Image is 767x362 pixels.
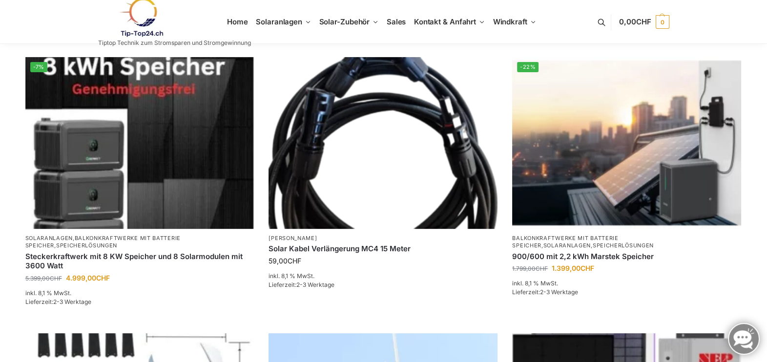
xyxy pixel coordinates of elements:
span: 2-3 Werktage [540,288,578,296]
a: Balkonkraftwerke mit Batterie Speicher [512,235,618,249]
a: Solaranlagen [25,235,73,241]
a: Speicherlösungen [56,242,117,249]
p: , , [512,235,741,250]
span: CHF [580,264,594,272]
a: Steckerkraftwerk mit 8 KW Speicher und 8 Solarmodulen mit 3600 Watt [25,252,254,271]
p: , , [25,235,254,250]
span: CHF [96,274,110,282]
a: 900/600 mit 2,2 kWh Marstek Speicher [512,252,741,261]
p: inkl. 8,1 % MwSt. [25,289,254,298]
span: Lieferzeit: [269,281,334,288]
img: Home 7 [512,57,741,229]
span: CHF [536,265,548,272]
a: -22%Balkonkraftwerk mit Marstek Speicher [512,57,741,229]
span: 2-3 Werktage [296,281,334,288]
span: Solaranlagen [256,17,302,26]
bdi: 1.399,00 [552,264,594,272]
p: inkl. 8,1 % MwSt. [269,272,498,281]
span: CHF [50,275,62,282]
a: -7%Steckerkraftwerk mit 8 KW Speicher und 8 Solarmodulen mit 3600 Watt [25,57,254,229]
span: 0,00 [619,17,651,26]
p: inkl. 8,1 % MwSt. [512,279,741,288]
img: Home 6 [269,57,498,229]
a: 0,00CHF 0 [619,7,669,37]
a: Solar Kabel Verlängerung MC4 15 Meter [269,244,498,254]
img: Home 5 [25,57,254,229]
a: Solaranlagen [543,242,591,249]
span: Solar-Zubehör [319,17,370,26]
span: CHF [288,257,301,265]
p: Tiptop Technik zum Stromsparen und Stromgewinnung [98,40,251,46]
span: Kontakt & Anfahrt [414,17,476,26]
bdi: 59,00 [269,257,301,265]
bdi: 1.799,00 [512,265,548,272]
a: Solar-Verlängerungskabel [269,57,498,229]
a: Speicherlösungen [593,242,654,249]
span: Lieferzeit: [512,288,578,296]
span: 2-3 Werktage [53,298,91,305]
span: CHF [636,17,651,26]
span: Windkraft [493,17,527,26]
bdi: 5.399,00 [25,275,62,282]
bdi: 4.999,00 [66,274,110,282]
a: Balkonkraftwerke mit Batterie Speicher [25,235,181,249]
span: Lieferzeit: [25,298,91,305]
span: Sales [387,17,406,26]
a: [PERSON_NAME] [269,235,317,241]
span: 0 [656,15,669,29]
